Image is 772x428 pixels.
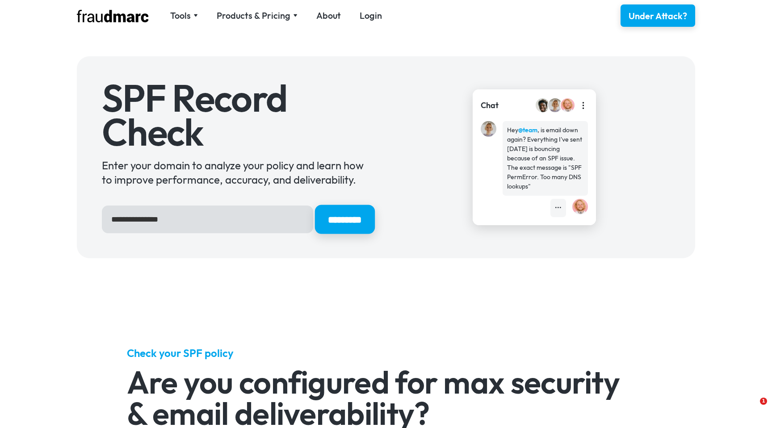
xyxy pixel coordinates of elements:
div: Chat [481,100,499,111]
span: 1 [760,398,767,405]
a: About [316,9,341,22]
div: Hey , is email down again? Everything I've sent [DATE] is bouncing because of an SPF issue. The e... [507,126,583,191]
div: Tools [170,9,198,22]
h1: SPF Record Check [102,81,373,149]
strong: @team [518,126,537,134]
iframe: Intercom notifications message [593,338,772,404]
a: Login [360,9,382,22]
a: Under Attack? [621,4,695,27]
div: Enter your domain to analyze your policy and learn how to improve performance, accuracy, and deli... [102,158,373,187]
form: Hero Sign Up Form [102,206,373,233]
div: Tools [170,9,191,22]
iframe: Intercom live chat [742,398,763,419]
div: Products & Pricing [217,9,298,22]
div: Products & Pricing [217,9,290,22]
div: ••• [555,203,562,213]
div: Under Attack? [629,10,687,22]
h5: Check your SPF policy [127,346,646,360]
